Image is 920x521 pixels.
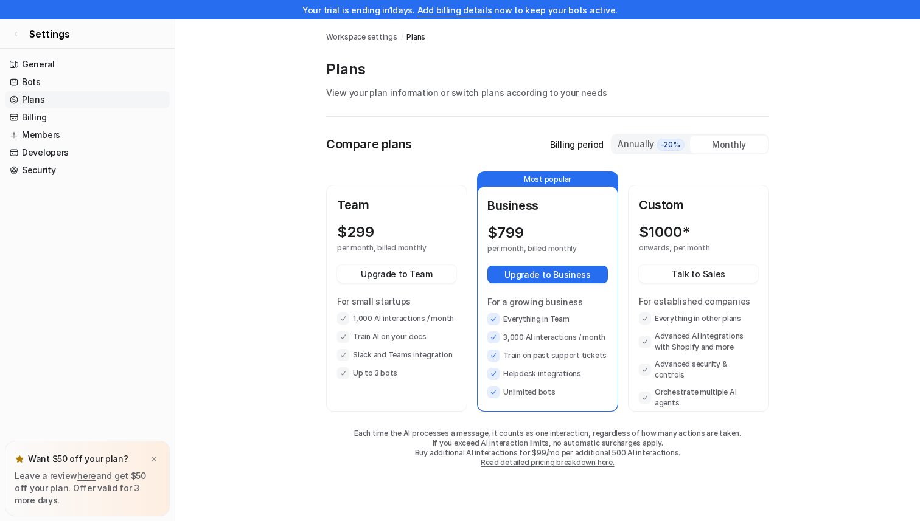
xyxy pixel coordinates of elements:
li: 3,000 AI interactions / month [487,331,608,343]
img: star [15,454,24,464]
p: Custom [639,196,758,214]
img: x [150,455,158,463]
p: per month, billed monthly [487,244,586,254]
a: Security [5,162,170,179]
a: General [5,56,170,73]
li: Everything in Team [487,313,608,325]
a: Bots [5,74,170,91]
span: / [401,32,403,43]
div: Monthly [690,136,768,153]
li: Up to 3 bots [337,367,456,379]
li: Advanced AI integrations with Shopify and more [639,331,758,353]
a: Add billing details [417,5,492,15]
li: Train on past support tickets [487,350,608,362]
p: For small startups [337,295,456,308]
p: Compare plans [326,135,412,153]
p: $ 299 [337,224,374,241]
span: Settings [29,27,70,41]
p: Buy additional AI interactions for $99/mo per additional 500 AI interactions. [326,448,769,458]
li: Everything in other plans [639,312,758,325]
p: Business [487,196,608,215]
a: Read detailed pricing breakdown here. [481,458,614,467]
li: Slack and Teams integration [337,349,456,361]
li: Helpdesk integrations [487,368,608,380]
p: per month, billed monthly [337,243,434,253]
a: Billing [5,109,170,126]
a: here [77,471,96,481]
a: Members [5,126,170,143]
p: Most popular [478,172,618,187]
li: Advanced security & controls [639,359,758,381]
p: Billing period [550,138,604,151]
button: Talk to Sales [639,265,758,283]
p: Leave a review and get $50 off your plan. Offer valid for 3 more days. [15,470,160,506]
p: Want $50 off your plan? [28,453,128,465]
li: Orchestrate multiple AI agents [639,387,758,409]
p: For a growing business [487,295,608,308]
li: Unlimited bots [487,386,608,398]
a: Workspace settings [326,32,397,43]
li: 1,000 AI interactions / month [337,312,456,325]
span: -20% [657,139,685,151]
p: onwards, per month [639,243,736,253]
p: If you exceed AI interaction limits, no automatic surcharges apply. [326,438,769,448]
a: Developers [5,144,170,161]
a: Plans [5,91,170,108]
p: Team [337,196,456,214]
button: Upgrade to Business [487,266,608,283]
a: Plans [406,32,425,43]
p: Plans [326,60,769,79]
p: Each time the AI processes a message, it counts as one interaction, regardless of how many action... [326,429,769,438]
p: View your plan information or switch plans according to your needs [326,86,769,99]
button: Upgrade to Team [337,265,456,283]
p: $ 799 [487,224,524,241]
p: $ 1000* [639,224,690,241]
li: Train AI on your docs [337,331,456,343]
p: For established companies [639,295,758,308]
div: Annually [617,137,685,151]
